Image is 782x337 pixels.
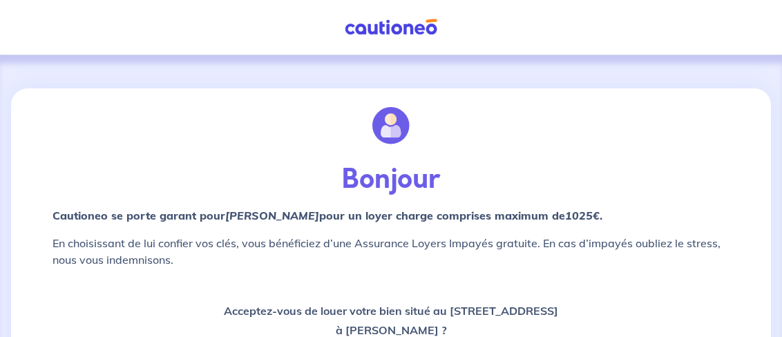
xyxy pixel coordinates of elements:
[339,19,443,36] img: Cautioneo
[53,209,602,222] strong: Cautioneo se porte garant pour pour un loyer charge comprises maximum de .
[53,163,729,196] p: Bonjour
[53,235,729,268] p: En choisissant de lui confier vos clés, vous bénéficiez d’une Assurance Loyers Impayés gratuite. ...
[565,209,600,222] em: 1025€
[225,209,319,222] em: [PERSON_NAME]
[372,107,410,144] img: illu_account.svg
